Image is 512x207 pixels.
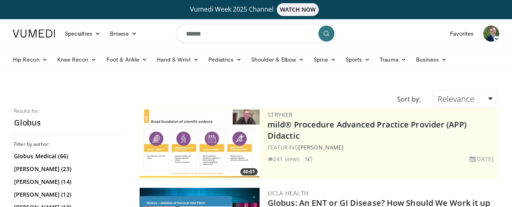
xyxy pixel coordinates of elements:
[14,152,124,160] a: Globus Medical (66)
[14,108,126,114] p: Results for:
[152,52,204,68] a: Hand & Wrist
[470,155,493,163] li: [DATE]
[309,52,340,68] a: Spine
[14,117,126,128] h2: Globus
[52,52,102,68] a: Knee Recon
[204,52,246,68] a: Pediatrics
[14,165,124,173] a: [PERSON_NAME] (23)
[268,155,300,163] li: 241 views
[268,189,308,197] a: UCLA Health
[140,109,260,177] img: 4f822da0-6aaa-4e81-8821-7a3c5bb607c6.300x170_q85_crop-smart_upscale.jpg
[375,52,411,68] a: Trauma
[240,168,258,175] span: 40:01
[411,52,452,68] a: Business
[391,90,426,108] div: Sort by:
[14,3,498,16] a: Vumedi Week 2025 ChannelWATCH NOW
[268,143,496,151] div: FEATURING
[105,26,142,42] a: Browse
[140,109,260,177] a: 40:01
[60,26,105,42] a: Specialties
[304,155,312,163] li: 1
[277,3,319,16] span: WATCH NOW
[268,111,293,119] a: Stryker
[483,26,499,42] img: Avatar
[445,26,478,42] a: Favorites
[13,30,55,38] img: VuMedi Logo
[432,90,498,108] a: Relevance
[14,141,126,147] h3: Filter by author:
[246,52,309,68] a: Shoulder & Elbow
[268,119,466,141] a: mild® Procedure Advanced Practice Provider (APP) Didactic
[14,178,124,186] a: [PERSON_NAME] (14)
[8,52,52,68] a: Hip Recon
[176,24,336,43] input: Search topics, interventions
[14,191,124,199] a: [PERSON_NAME] (12)
[341,52,375,68] a: Sports
[438,94,474,104] span: Relevance
[298,143,344,151] a: [PERSON_NAME]
[102,52,152,68] a: Foot & Ankle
